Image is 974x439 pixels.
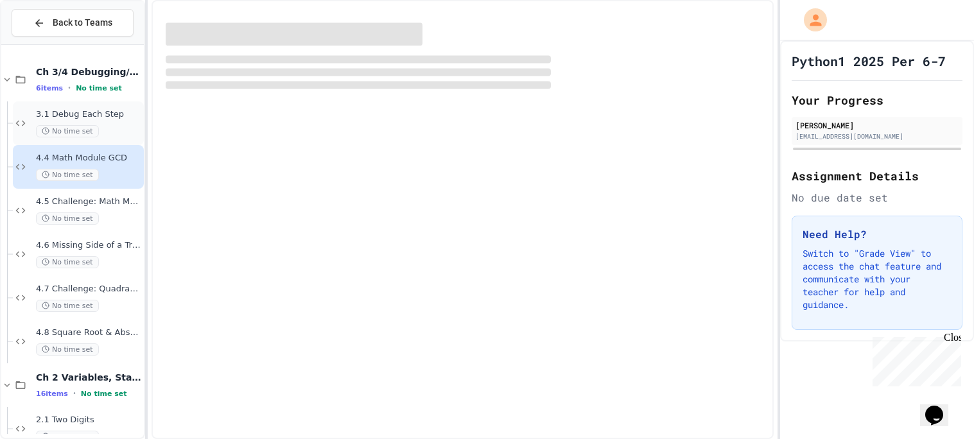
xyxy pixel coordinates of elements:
p: Switch to "Grade View" to access the chat feature and communicate with your teacher for help and ... [803,247,952,311]
span: 3.1 Debug Each Step [36,109,141,120]
iframe: chat widget [920,388,961,426]
span: No time set [36,169,99,181]
div: [PERSON_NAME] [796,119,959,131]
h3: Need Help? [803,227,952,242]
div: [EMAIL_ADDRESS][DOMAIN_NAME] [796,132,959,141]
span: • [73,388,76,399]
span: No time set [36,343,99,356]
span: No time set [36,125,99,137]
span: Ch 2 Variables, Statements & Expressions [36,372,141,383]
span: Back to Teams [53,16,112,30]
h2: Assignment Details [792,167,962,185]
div: Chat with us now!Close [5,5,89,82]
span: 2.1 Two Digits [36,415,141,426]
span: No time set [36,256,99,268]
div: My Account [790,5,830,35]
span: No time set [81,390,127,398]
span: No time set [36,212,99,225]
span: 4.4 Math Module GCD [36,153,141,164]
span: 6 items [36,84,63,92]
span: No time set [76,84,122,92]
span: 16 items [36,390,68,398]
span: 4.7 Challenge: Quadratic Formula [36,284,141,295]
span: 4.6 Missing Side of a Triangle [36,240,141,251]
span: 4.5 Challenge: Math Module exp() [36,196,141,207]
iframe: chat widget [867,332,961,386]
span: 4.8 Square Root & Absolute Value [36,327,141,338]
button: Back to Teams [12,9,134,37]
h1: Python1 2025 Per 6-7 [792,52,946,70]
span: Ch 3/4 Debugging/Modules [36,66,141,78]
div: No due date set [792,190,962,205]
span: No time set [36,300,99,312]
h2: Your Progress [792,91,962,109]
span: • [68,83,71,93]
